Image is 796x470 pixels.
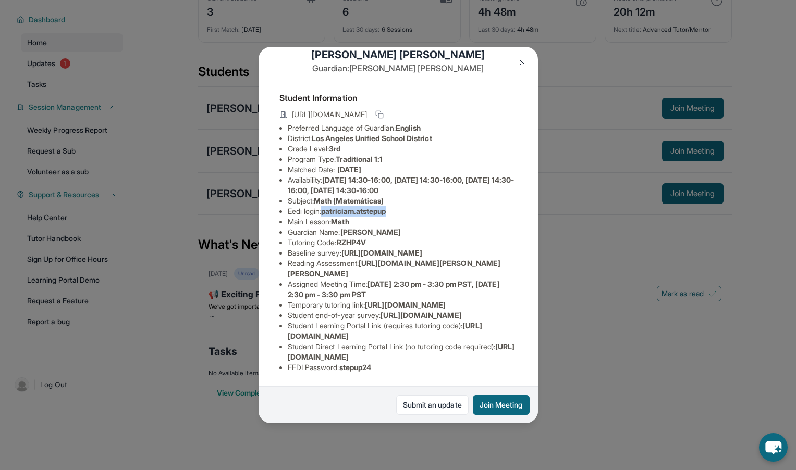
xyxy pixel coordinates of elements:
[312,134,432,143] span: Los Angeles Unified School District
[288,300,517,310] li: Temporary tutoring link :
[321,207,386,215] span: patriciam.atstepup
[396,123,421,132] span: English
[288,123,517,133] li: Preferred Language of Guardian:
[288,310,517,321] li: Student end-of-year survey :
[288,321,517,341] li: Student Learning Portal Link (requires tutoring code) :
[279,62,517,74] p: Guardian: [PERSON_NAME] [PERSON_NAME]
[331,217,349,226] span: Math
[288,154,517,164] li: Program Type:
[288,144,517,154] li: Grade Level:
[288,280,500,299] span: [DATE] 2:30 pm - 3:30 pm PST, [DATE] 2:30 pm - 3:30 pm PST
[279,92,517,104] h4: Student Information
[288,279,517,300] li: Assigned Meeting Time :
[288,175,517,196] li: Availability:
[288,206,517,217] li: Eedi login :
[288,362,517,373] li: EEDI Password :
[337,238,366,247] span: RZHP4V
[473,395,530,415] button: Join Meeting
[336,155,383,163] span: Traditional 1:1
[337,165,361,174] span: [DATE]
[288,175,515,195] span: [DATE] 14:30-16:00, [DATE] 14:30-16:00, [DATE] 14:30-16:00, [DATE] 14:30-16:00
[759,433,788,462] button: chat-button
[288,237,517,248] li: Tutoring Code :
[288,133,517,144] li: District:
[288,248,517,258] li: Baseline survey :
[381,311,461,320] span: [URL][DOMAIN_NAME]
[373,108,386,121] button: Copy link
[339,363,372,372] span: stepup24
[340,227,401,236] span: [PERSON_NAME]
[288,341,517,362] li: Student Direct Learning Portal Link (no tutoring code required) :
[365,300,446,309] span: [URL][DOMAIN_NAME]
[396,395,469,415] a: Submit an update
[288,196,517,206] li: Subject :
[288,227,517,237] li: Guardian Name :
[314,196,384,205] span: Math (Matemáticas)
[288,217,517,227] li: Main Lesson :
[292,109,367,120] span: [URL][DOMAIN_NAME]
[288,258,517,279] li: Reading Assessment :
[288,164,517,175] li: Matched Date:
[288,259,501,278] span: [URL][DOMAIN_NAME][PERSON_NAME][PERSON_NAME]
[279,47,517,62] h1: [PERSON_NAME] [PERSON_NAME]
[518,58,526,67] img: Close Icon
[341,248,422,257] span: [URL][DOMAIN_NAME]
[329,144,340,153] span: 3rd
